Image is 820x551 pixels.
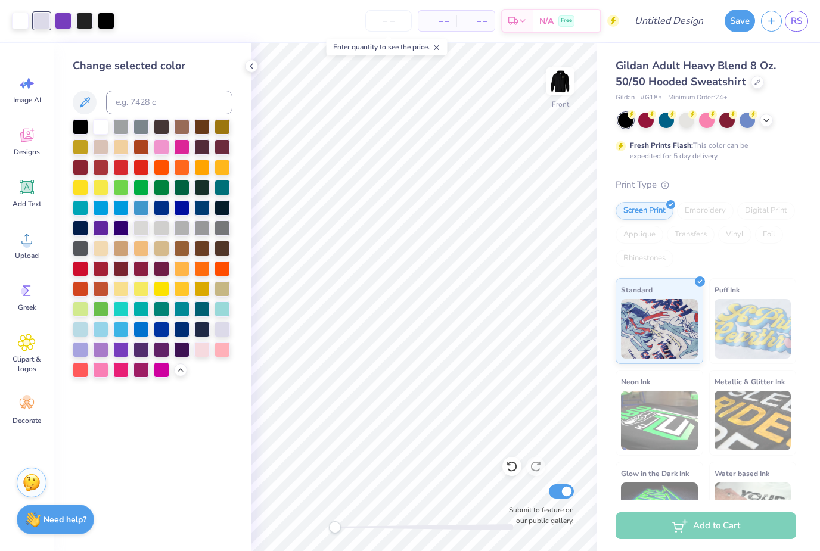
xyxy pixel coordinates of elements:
[106,91,232,114] input: e.g. 7428 c
[327,39,448,55] div: Enter quantity to see the price.
[621,391,698,450] img: Neon Ink
[616,202,673,220] div: Screen Print
[630,140,776,161] div: This color can be expedited for 5 day delivery.
[44,514,86,525] strong: Need help?
[552,99,569,110] div: Front
[621,299,698,359] img: Standard
[464,15,487,27] span: – –
[616,178,796,192] div: Print Type
[14,147,40,157] span: Designs
[641,93,662,103] span: # G185
[621,467,689,480] span: Glow in the Dark Ink
[621,375,650,388] span: Neon Ink
[715,375,785,388] span: Metallic & Glitter Ink
[15,251,39,260] span: Upload
[616,250,673,267] div: Rhinestones
[791,14,802,28] span: RS
[616,226,663,244] div: Applique
[677,202,734,220] div: Embroidery
[561,17,572,25] span: Free
[715,299,791,359] img: Puff Ink
[13,95,41,105] span: Image AI
[73,58,232,74] div: Change selected color
[718,226,751,244] div: Vinyl
[668,93,728,103] span: Minimum Order: 24 +
[725,10,755,32] button: Save
[715,467,769,480] span: Water based Ink
[616,93,635,103] span: Gildan
[365,10,412,32] input: – –
[18,303,36,312] span: Greek
[13,199,41,208] span: Add Text
[785,11,808,32] a: RS
[715,482,791,542] img: Water based Ink
[621,482,698,542] img: Glow in the Dark Ink
[621,284,653,296] span: Standard
[715,284,740,296] span: Puff Ink
[667,226,715,244] div: Transfers
[7,354,46,373] span: Clipart & logos
[548,69,572,93] img: Front
[329,521,341,533] div: Accessibility label
[539,15,554,27] span: N/A
[625,9,713,33] input: Untitled Design
[737,202,795,220] div: Digital Print
[425,15,449,27] span: – –
[715,391,791,450] img: Metallic & Glitter Ink
[616,58,776,89] span: Gildan Adult Heavy Blend 8 Oz. 50/50 Hooded Sweatshirt
[755,226,783,244] div: Foil
[630,141,693,150] strong: Fresh Prints Flash:
[13,416,41,425] span: Decorate
[502,505,574,526] label: Submit to feature on our public gallery.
